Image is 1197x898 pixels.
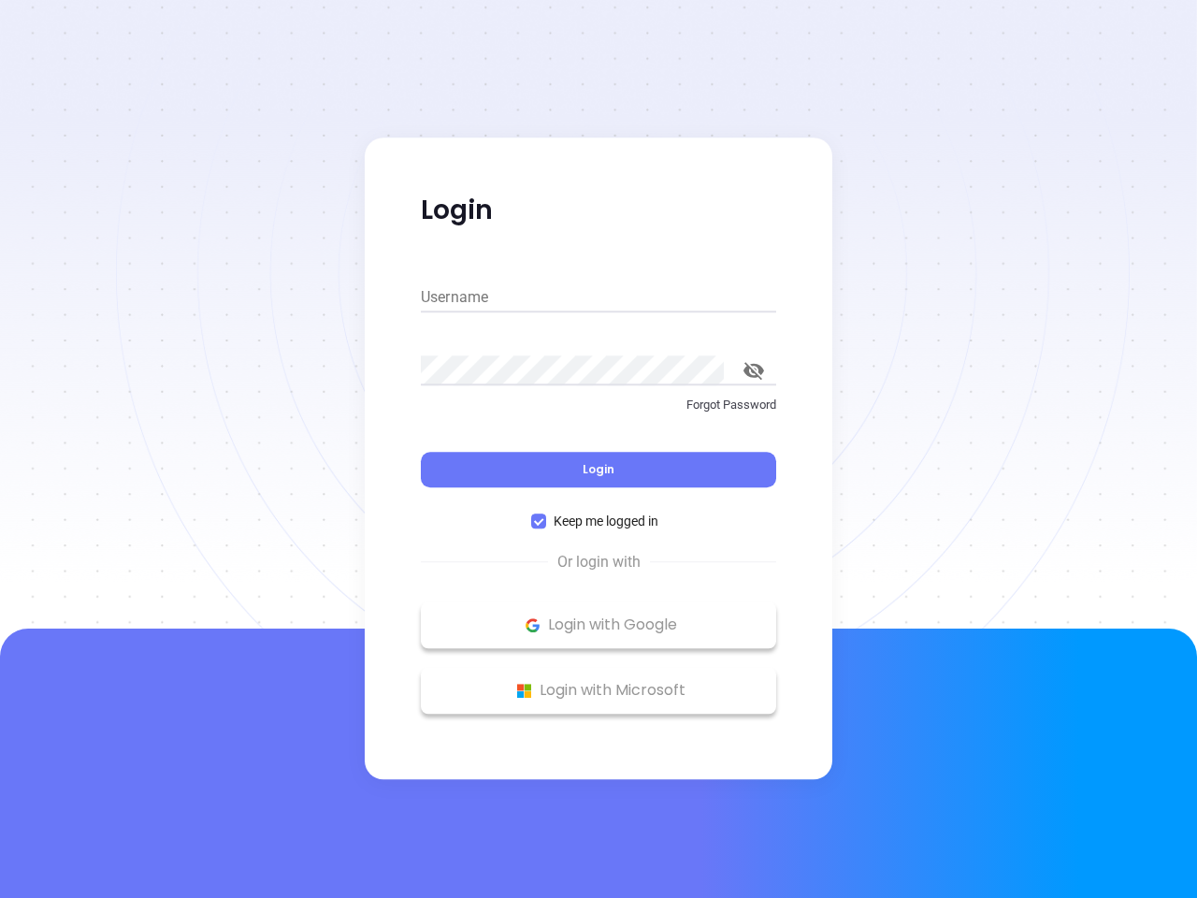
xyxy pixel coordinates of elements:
button: Google Logo Login with Google [421,601,776,648]
button: Login [421,452,776,487]
button: Microsoft Logo Login with Microsoft [421,667,776,714]
p: Login with Microsoft [430,676,767,704]
p: Forgot Password [421,396,776,414]
img: Google Logo [521,614,544,637]
span: Or login with [548,551,650,573]
p: Login [421,194,776,227]
span: Login [583,461,614,477]
button: toggle password visibility [731,348,776,393]
span: Keep me logged in [546,511,666,531]
img: Microsoft Logo [512,679,536,702]
a: Forgot Password [421,396,776,429]
p: Login with Google [430,611,767,639]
